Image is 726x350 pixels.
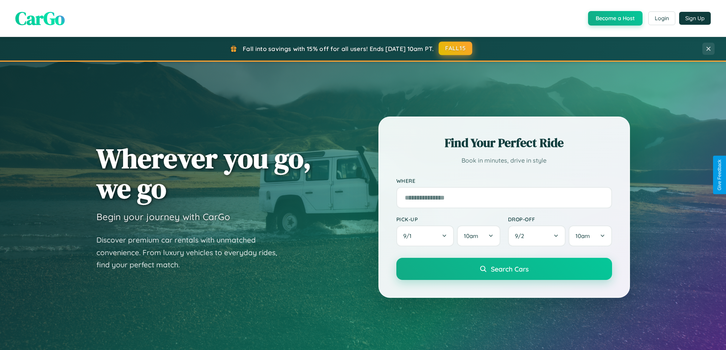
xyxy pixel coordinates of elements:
span: CarGo [15,6,65,31]
button: 9/1 [396,225,454,246]
p: Book in minutes, drive in style [396,155,612,166]
label: Pick-up [396,216,500,222]
p: Discover premium car rentals with unmatched convenience. From luxury vehicles to everyday rides, ... [96,234,287,271]
h1: Wherever you go, we go [96,143,311,203]
span: Fall into savings with 15% off for all users! Ends [DATE] 10am PT. [243,45,434,53]
div: Give Feedback [717,160,722,190]
button: Become a Host [588,11,643,26]
h2: Find Your Perfect Ride [396,134,612,151]
label: Drop-off [508,216,612,222]
button: Login [648,11,675,25]
label: Where [396,177,612,184]
button: Sign Up [679,12,711,25]
span: 10am [575,232,590,240]
span: 10am [464,232,478,240]
button: 10am [569,225,612,246]
span: Search Cars [491,265,529,273]
h3: Begin your journey with CarGo [96,211,230,222]
span: 9 / 1 [403,232,415,240]
button: 10am [457,225,500,246]
button: Search Cars [396,258,612,280]
button: 9/2 [508,225,566,246]
span: 9 / 2 [515,232,528,240]
button: FALL15 [439,42,472,55]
